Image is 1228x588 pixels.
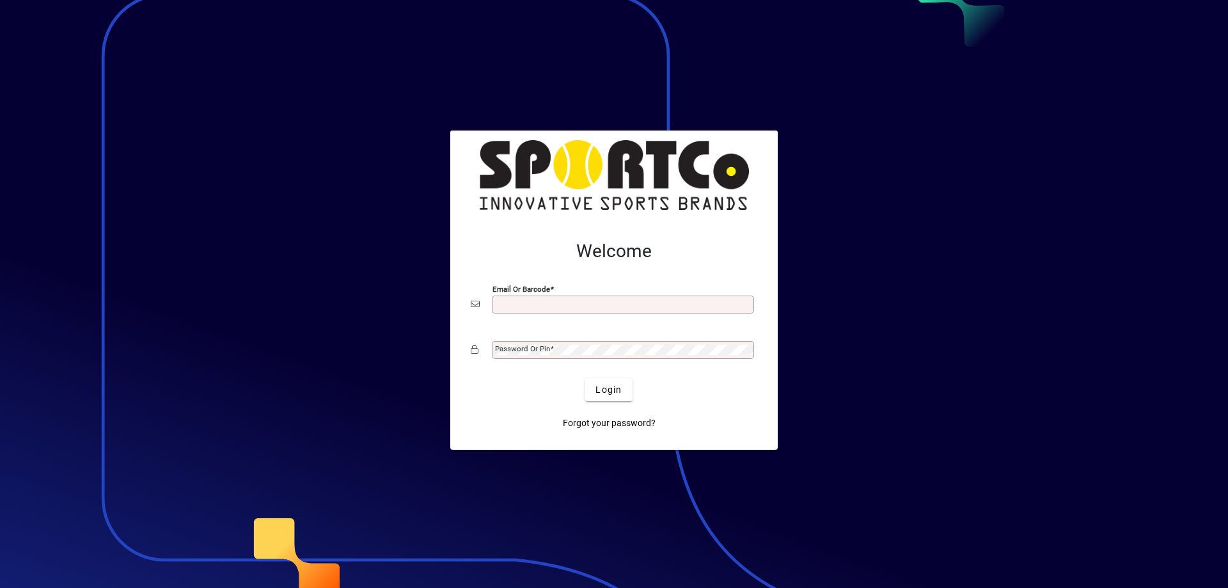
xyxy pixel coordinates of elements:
[558,411,661,434] a: Forgot your password?
[563,417,656,430] span: Forgot your password?
[585,378,632,401] button: Login
[495,344,550,353] mat-label: Password or Pin
[471,241,757,262] h2: Welcome
[595,383,622,397] span: Login
[492,285,550,294] mat-label: Email or Barcode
